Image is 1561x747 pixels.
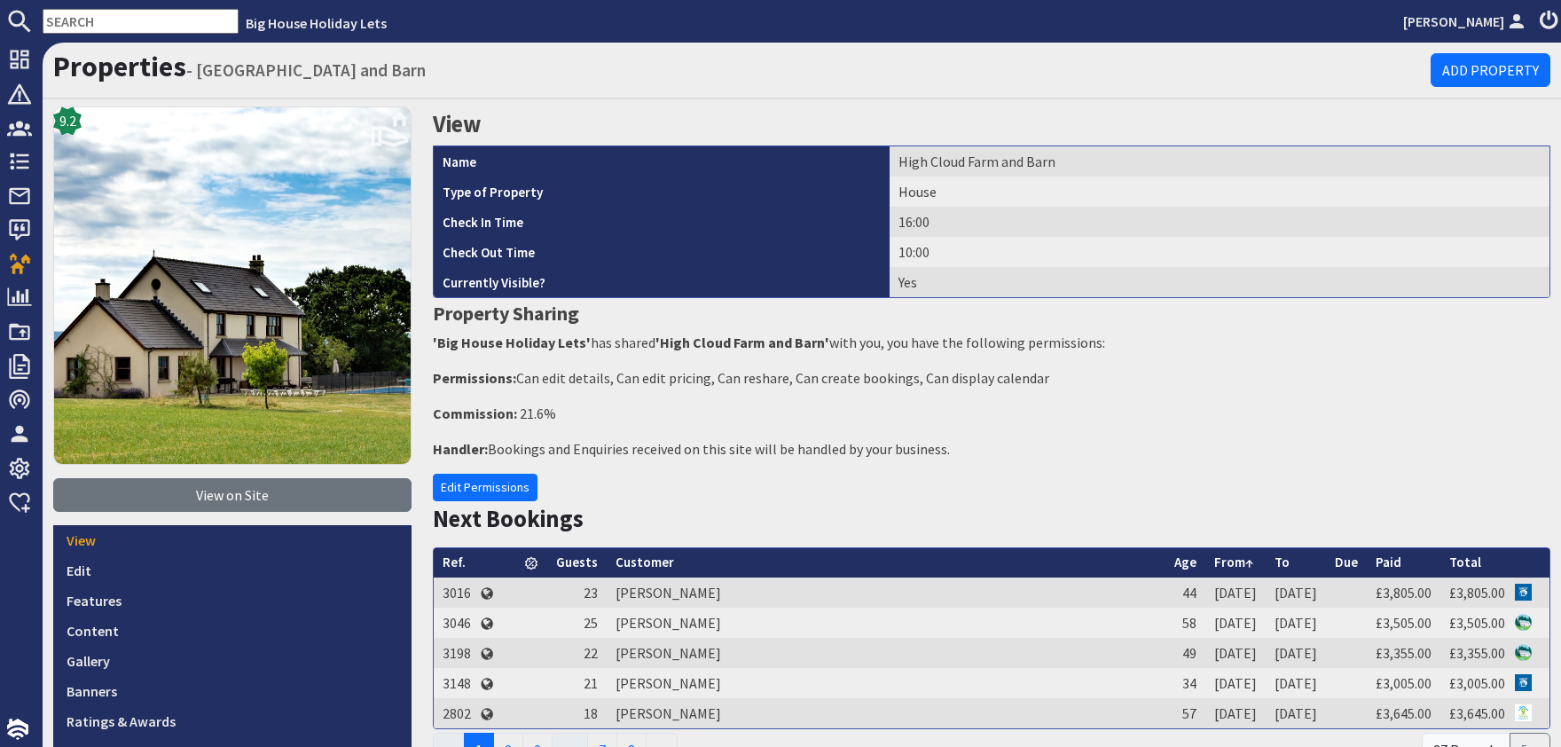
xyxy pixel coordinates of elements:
[186,59,426,81] small: - [GEOGRAPHIC_DATA] and Barn
[1376,674,1432,692] a: £3,005.00
[53,616,412,646] a: Content
[1431,53,1550,87] a: Add Property
[1174,554,1196,570] a: Age
[584,614,598,632] span: 25
[434,207,890,237] th: Check In Time
[433,440,488,458] strong: Handler:
[53,646,412,676] a: Gallery
[433,504,584,533] a: Next Bookings
[433,332,1550,353] p: has shared with you, you have the following permissions:
[53,106,412,465] img: High Cloud Farm and Barn's icon
[434,578,480,608] td: 3016
[1515,674,1532,691] img: Referer: Independent Cottages
[1165,578,1205,608] td: 44
[1515,614,1532,631] img: Referer: Big House Holiday Lets
[1449,554,1481,570] a: Total
[53,525,412,555] a: View
[1205,578,1266,608] td: [DATE]
[43,9,239,34] input: SEARCH
[443,554,466,570] a: Ref.
[1515,704,1532,721] img: Referer: Simply Owners
[1165,608,1205,638] td: 58
[434,177,890,207] th: Type of Property
[1165,668,1205,698] td: 34
[655,334,829,351] strong: 'High Cloud Farm and Barn'
[433,106,1550,142] h2: View
[53,106,412,478] a: 9.2
[584,584,598,602] span: 23
[434,638,480,668] td: 3198
[1205,638,1266,668] td: [DATE]
[53,49,186,84] a: Properties
[434,267,890,297] th: Currently Visible?
[53,586,412,616] a: Features
[890,267,1549,297] td: Yes
[433,334,591,351] strong: 'Big House Holiday Lets'
[1515,584,1532,601] img: Referer: Independent Cottages
[1205,698,1266,728] td: [DATE]
[53,555,412,586] a: Edit
[1205,668,1266,698] td: [DATE]
[1449,584,1505,602] a: £3,805.00
[890,177,1549,207] td: House
[890,146,1549,177] td: High Cloud Farm and Barn
[607,578,1165,608] td: [PERSON_NAME]
[7,719,28,740] img: staytech_i_w-64f4e8e9ee0a9c174fd5317b4b171b261742d2d393467e5bdba4413f4f884c10.svg
[1376,644,1432,662] a: £3,355.00
[434,668,480,698] td: 3148
[890,207,1549,237] td: 16:00
[556,554,598,570] a: Guests
[1205,608,1266,638] td: [DATE]
[53,706,412,736] a: Ratings & Awards
[1376,614,1432,632] a: £3,505.00
[1449,614,1505,632] a: £3,505.00
[1266,578,1326,608] td: [DATE]
[1165,638,1205,668] td: 49
[1376,554,1401,570] a: Paid
[434,698,480,728] td: 2802
[584,644,598,662] span: 22
[434,608,480,638] td: 3046
[1376,704,1432,722] a: £3,645.00
[433,369,516,387] strong: Permissions:
[433,474,537,501] a: Edit Permissions
[616,554,674,570] a: Customer
[1266,698,1326,728] td: [DATE]
[1376,584,1432,602] a: £3,805.00
[1266,668,1326,698] td: [DATE]
[1515,644,1532,661] img: Referer: Big House Holiday Lets
[1266,638,1326,668] td: [DATE]
[1266,608,1326,638] td: [DATE]
[433,405,517,422] strong: Commission:
[1326,548,1367,578] th: Due
[246,14,387,32] a: Big House Holiday Lets
[1449,704,1505,722] a: £3,645.00
[607,698,1165,728] td: [PERSON_NAME]
[1403,11,1529,32] a: [PERSON_NAME]
[607,608,1165,638] td: [PERSON_NAME]
[434,146,890,177] th: Name
[59,110,76,131] span: 9.2
[890,237,1549,267] td: 10:00
[433,367,1550,389] p: Can edit details, Can edit pricing, Can reshare, Can create bookings, Can display calendar
[520,405,556,422] span: 21.6%
[53,478,412,512] a: View on Site
[1449,674,1505,692] a: £3,005.00
[1275,554,1290,570] a: To
[433,298,1550,328] h3: Property Sharing
[1165,698,1205,728] td: 57
[607,638,1165,668] td: [PERSON_NAME]
[584,674,598,692] span: 21
[433,438,1550,460] p: Bookings and Enquiries received on this site will be handled by your business.
[434,237,890,267] th: Check Out Time
[1214,554,1253,570] a: From
[53,676,412,706] a: Banners
[584,704,598,722] span: 18
[1449,644,1505,662] a: £3,355.00
[607,668,1165,698] td: [PERSON_NAME]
